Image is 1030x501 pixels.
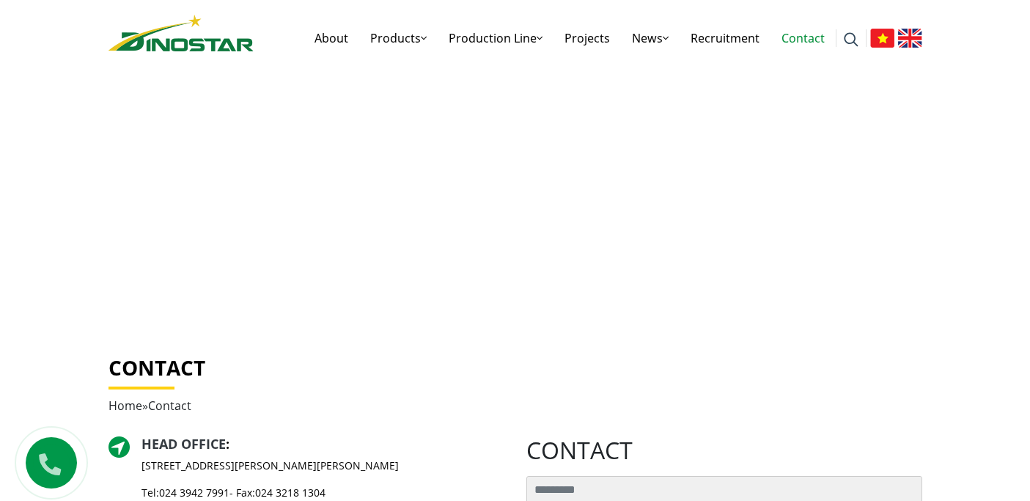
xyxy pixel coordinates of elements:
img: directer [108,436,130,458]
a: Recruitment [680,15,770,62]
h1: Contact [108,356,922,381]
p: [STREET_ADDRESS][PERSON_NAME][PERSON_NAME] [141,458,399,473]
a: Head Office [141,435,226,453]
a: News [621,15,680,62]
img: logo [108,15,254,51]
a: Production Line [438,15,553,62]
a: 024 3218 1304 [255,486,325,500]
a: Home [108,398,142,414]
span: » [108,398,191,414]
a: About [304,15,359,62]
p: Tel: - Fax: [141,485,399,500]
a: 024 3942 7991 [159,486,229,500]
a: Contact [770,15,836,62]
a: Products [359,15,438,62]
img: Tiếng Việt [870,29,894,48]
h2: : [141,436,399,453]
a: Projects [553,15,621,62]
img: search [844,32,858,47]
h2: contact [526,436,922,464]
img: English [898,29,922,48]
span: Contact [148,398,191,414]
